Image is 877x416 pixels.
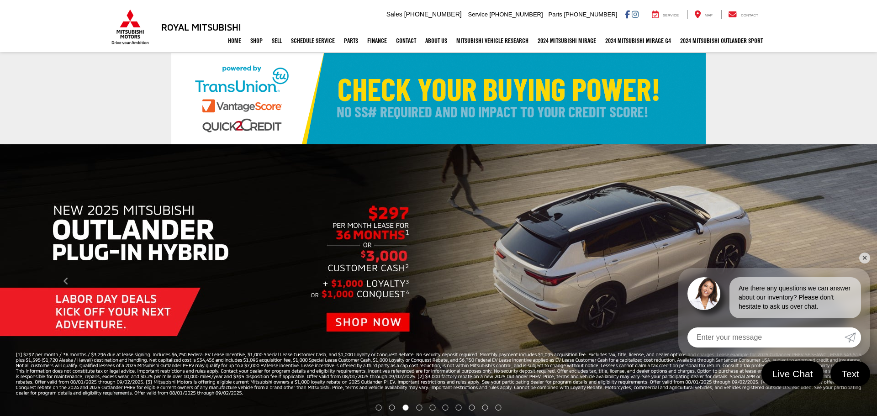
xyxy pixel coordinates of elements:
span: [PHONE_NUMBER] [404,11,462,18]
span: Text [837,368,864,380]
a: Map [687,10,719,19]
h3: Royal Mitsubishi [161,22,241,32]
button: Click to view next picture. [745,163,877,400]
a: 2024 Mitsubishi Mirage [533,29,601,52]
span: Parts [548,11,562,18]
a: Facebook: Click to visit our Facebook page [625,11,630,18]
a: Mitsubishi Vehicle Research [452,29,533,52]
span: Map [705,13,713,17]
a: Home [223,29,246,52]
a: Live Chat [761,361,824,386]
a: Submit [845,327,861,348]
a: 2024 Mitsubishi Mirage G4 [601,29,676,52]
img: Agent profile photo [687,277,720,310]
a: Finance [363,29,391,52]
span: Contact [741,13,758,17]
a: Service [645,10,686,19]
a: 2024 Mitsubishi Outlander SPORT [676,29,767,52]
a: Instagram: Click to visit our Instagram page [632,11,639,18]
a: Parts: Opens in a new tab [339,29,363,52]
span: Sales [386,11,402,18]
div: Are there any questions we can answer about our inventory? Please don't hesitate to ask us over c... [729,277,861,318]
a: Text [830,361,870,386]
span: Service [468,11,488,18]
a: About Us [421,29,452,52]
a: Sell [267,29,286,52]
span: [PHONE_NUMBER] [564,11,617,18]
a: Contact [721,10,765,19]
span: Service [663,13,679,17]
img: Check Your Buying Power [171,53,706,144]
span: [PHONE_NUMBER] [490,11,543,18]
a: Schedule Service: Opens in a new tab [286,29,339,52]
a: Contact [391,29,421,52]
a: Shop [246,29,267,52]
span: Live Chat [768,368,818,380]
img: Mitsubishi [110,9,151,45]
input: Enter your message [687,327,845,348]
